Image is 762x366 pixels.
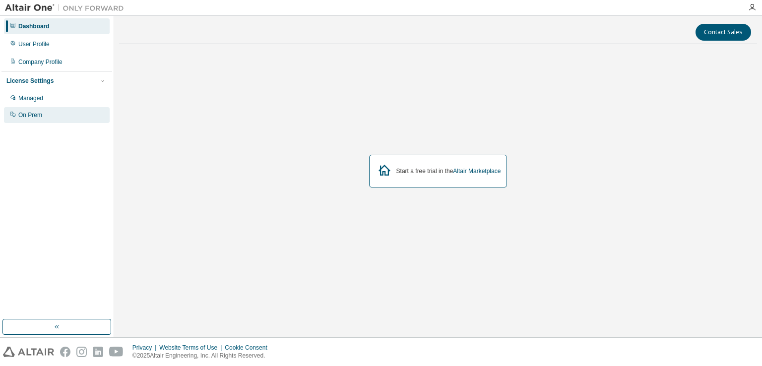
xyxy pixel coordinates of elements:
[18,111,42,119] div: On Prem
[109,347,124,357] img: youtube.svg
[60,347,70,357] img: facebook.svg
[3,347,54,357] img: altair_logo.svg
[93,347,103,357] img: linkedin.svg
[76,347,87,357] img: instagram.svg
[18,94,43,102] div: Managed
[5,3,129,13] img: Altair One
[6,77,54,85] div: License Settings
[225,344,273,352] div: Cookie Consent
[132,344,159,352] div: Privacy
[132,352,273,360] p: © 2025 Altair Engineering, Inc. All Rights Reserved.
[453,168,501,175] a: Altair Marketplace
[18,40,50,48] div: User Profile
[696,24,751,41] button: Contact Sales
[396,167,501,175] div: Start a free trial in the
[159,344,225,352] div: Website Terms of Use
[18,58,63,66] div: Company Profile
[18,22,50,30] div: Dashboard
